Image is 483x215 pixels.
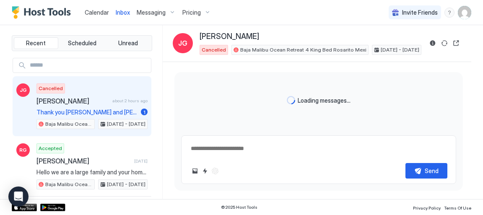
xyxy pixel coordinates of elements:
span: Unread [118,39,138,47]
a: Terms Of Use [444,203,471,212]
span: Thank you [PERSON_NAME] and [PERSON_NAME]! I am the only English speaking in the group so no need... [36,109,138,116]
span: Recent [26,39,46,47]
a: Host Tools Logo [12,6,75,19]
span: [PERSON_NAME] [36,97,109,105]
div: tab-group [12,35,152,51]
span: Loading messages... [298,97,351,104]
input: Input Field [26,58,151,73]
span: © 2025 Host Tools [221,205,257,210]
div: Send [425,166,439,175]
span: [DATE] [134,158,148,164]
button: Upload image [190,166,200,176]
span: [PERSON_NAME] [200,32,259,41]
div: menu [444,8,454,18]
button: Recent [14,37,58,49]
span: Scheduled [68,39,96,47]
span: Baja Malibu Ocean Retreat 4 King Bed Rosarito Mexi [240,46,366,54]
span: Messaging [137,9,166,16]
a: Privacy Policy [413,203,441,212]
span: RG [19,146,27,154]
button: Scheduled [60,37,104,49]
button: Send [405,163,447,179]
span: Baja Malibu Ocean Retreat 4 King Bed Rosarito Mexi [45,120,93,128]
span: JG [20,86,27,94]
span: Terms Of Use [444,205,471,210]
span: 1 [143,109,145,115]
span: JG [178,38,187,48]
span: Accepted [39,145,62,152]
span: [PERSON_NAME] [36,157,131,165]
div: User profile [458,6,471,19]
span: Cancelled [202,46,226,54]
span: Privacy Policy [413,205,441,210]
span: Cancelled [39,85,63,92]
a: Google Play Store [40,204,65,211]
span: Calendar [85,9,109,16]
button: Open reservation [451,38,461,48]
span: Baja Malibu Ocean Retreat 4 King Bed Rosarito Mexi [45,181,93,188]
span: Invite Friends [402,9,438,16]
span: about 2 hours ago [112,98,148,104]
button: Sync reservation [439,38,449,48]
button: Quick reply [200,166,210,176]
span: [DATE] - [DATE] [381,46,419,54]
div: loading [287,96,295,104]
button: Unread [106,37,150,49]
a: Calendar [85,8,109,17]
span: Hello we are a large family and your home looks perfect for us. We are celebrating our grandmothe... [36,168,148,176]
span: Pricing [182,9,201,16]
a: Inbox [116,8,130,17]
span: [DATE] - [DATE] [107,120,145,128]
span: [DATE] - [DATE] [107,181,145,188]
button: Reservation information [428,38,438,48]
span: Inbox [116,9,130,16]
div: Open Intercom Messenger [8,187,29,207]
a: App Store [12,204,37,211]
